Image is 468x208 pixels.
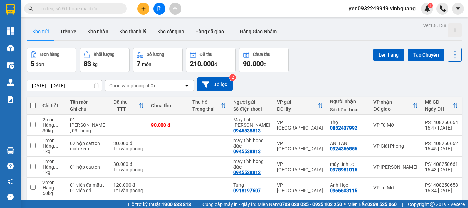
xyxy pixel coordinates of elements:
[330,182,367,188] div: Anh Học
[94,52,114,57] div: Khối lượng
[277,106,318,112] div: ĐC lấy
[240,29,277,34] span: Hàng Giao Nhầm
[425,146,458,151] div: 16:45 [DATE]
[367,201,397,207] strong: 0369 525 060
[151,103,185,108] div: Chưa thu
[330,161,367,167] div: máy tính tc
[402,200,403,208] span: |
[190,60,214,68] span: 210.000
[330,146,357,151] div: 0924356856
[373,99,412,105] div: VP nhận
[233,149,261,154] div: 0945538813
[229,74,236,81] sup: 2
[425,161,458,167] div: PS1408250661
[330,188,357,193] div: 0966603115
[370,97,421,115] th: Toggle SortBy
[110,97,148,115] th: Toggle SortBy
[42,200,63,206] div: 1 món
[6,4,15,15] img: logo-vxr
[42,170,63,175] div: 1 kg
[27,23,54,40] button: Kho gửi
[91,188,96,193] span: ...
[113,99,139,105] div: Đã thu
[330,107,367,112] div: Số điện thoại
[7,62,14,69] img: warehouse-icon
[169,3,181,15] button: aim
[425,140,458,146] div: PS1408250662
[27,80,102,91] input: Select a date range.
[253,52,270,57] div: Chưa thu
[113,146,144,151] div: Tại văn phòng
[344,203,346,206] span: ⚪️
[243,60,264,68] span: 90.000
[277,99,318,105] div: VP gửi
[93,62,98,67] span: kg
[184,83,189,88] svg: open
[347,200,397,208] span: Miền Bắc
[373,106,412,112] div: ĐC giao
[142,62,151,67] span: món
[7,79,14,86] img: warehouse-icon
[42,128,63,133] div: 30 kg
[42,103,63,108] div: Chi tiết
[54,122,58,128] span: ...
[277,140,323,151] div: VP [GEOGRAPHIC_DATA]
[7,163,14,169] span: question-circle
[42,149,63,154] div: 1 kg
[89,146,93,151] span: ...
[54,164,58,170] span: ...
[233,170,261,175] div: 0945538813
[373,122,418,128] div: VP Tú Mỡ
[91,128,95,133] span: ...
[425,120,458,125] div: PS1408250664
[42,180,63,185] div: 2 món
[42,122,63,128] div: Hàng thông thường, Hàng thông thường
[40,52,59,57] div: Đơn hàng
[147,52,164,57] div: Số lượng
[42,164,63,170] div: Hàng thông thường
[425,188,458,193] div: 16:34 [DATE]
[109,82,157,89] div: Chọn văn phòng nhận
[233,138,270,149] div: máy tính hồng đức
[425,167,458,172] div: 16:43 [DATE]
[153,3,165,15] button: file-add
[196,200,197,208] span: |
[137,60,140,68] span: 7
[421,97,461,115] th: Toggle SortBy
[264,62,267,67] span: đ
[42,191,63,196] div: 50 kg
[425,182,458,188] div: PS1408250658
[7,194,14,200] span: message
[190,23,230,40] button: Hàng đã giao
[343,4,421,13] span: yen0932249949.vinhquang
[113,188,144,193] div: Tại văn phòng
[157,6,162,11] span: file-add
[38,5,119,12] input: Tìm tên, số ĐT hoặc mã đơn
[233,106,270,112] div: Số điện thoại
[192,99,221,105] div: Thu hộ
[455,5,461,12] span: caret-down
[428,3,433,8] sup: 1
[137,3,149,15] button: plus
[133,48,183,72] button: Số lượng7món
[70,140,107,151] div: 02 hộp catton đính kèm nhau
[141,6,146,11] span: plus
[151,122,185,128] div: 90.000 đ
[430,202,435,207] span: copyright
[373,49,404,61] button: Lên hàng
[70,99,107,105] div: Tên món
[7,147,14,154] img: warehouse-icon
[186,48,236,72] button: Đã thu210.000đ
[42,143,63,149] div: Hàng thông thường
[54,23,82,40] button: Trên xe
[113,167,144,172] div: Tại văn phòng
[233,99,270,105] div: Người gửi
[373,164,418,170] div: VP [PERSON_NAME]
[42,159,63,164] div: 1 món
[70,117,107,133] div: 01 thùng catton , 03 thùng catton đính kèm nhau
[233,188,261,193] div: 0918197607
[70,182,107,193] div: 01 viên đá mẫu , 01 viên đá mẫu
[424,5,430,12] img: icon-new-feature
[42,138,63,143] div: 1 món
[113,161,144,167] div: 30.000 đ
